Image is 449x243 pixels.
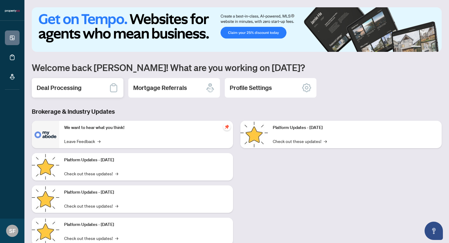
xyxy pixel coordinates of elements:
span: SF [9,227,16,235]
img: We want to hear what you think! [32,121,59,148]
span: → [115,170,118,177]
p: Platform Updates - [DATE] [64,157,228,163]
span: → [324,138,327,145]
span: → [115,202,118,209]
span: pushpin [223,123,231,130]
p: Platform Updates - [DATE] [64,189,228,196]
button: 2 [423,46,426,48]
button: 3 [428,46,431,48]
h2: Profile Settings [230,84,272,92]
button: 4 [433,46,436,48]
p: We want to hear what you think! [64,124,228,131]
img: Platform Updates - July 21, 2025 [32,185,59,213]
a: Check out these updates!→ [273,138,327,145]
a: Check out these updates!→ [64,202,118,209]
h3: Brokerage & Industry Updates [32,107,442,116]
a: Check out these updates!→ [64,235,118,241]
img: Slide 0 [32,7,442,52]
span: → [115,235,118,241]
img: Platform Updates - September 16, 2025 [32,153,59,180]
p: Platform Updates - [DATE] [273,124,437,131]
p: Platform Updates - [DATE] [64,221,228,228]
span: → [97,138,100,145]
img: logo [5,9,20,13]
a: Check out these updates!→ [64,170,118,177]
h2: Mortgage Referrals [133,84,187,92]
button: Open asap [425,222,443,240]
img: Platform Updates - June 23, 2025 [240,121,268,148]
h2: Deal Processing [37,84,82,92]
a: Leave Feedback→ [64,138,100,145]
button: 1 [411,46,421,48]
h1: Welcome back [PERSON_NAME]! What are you working on [DATE]? [32,62,442,73]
